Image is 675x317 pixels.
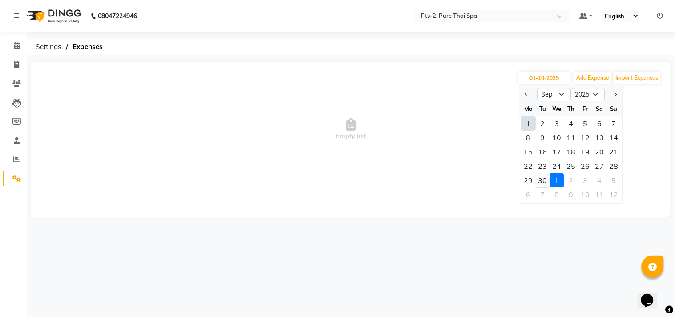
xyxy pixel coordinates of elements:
[536,187,550,202] div: Tuesday, October 7, 2025
[536,116,550,130] div: 2
[607,187,621,202] div: Sunday, October 12, 2025
[550,187,564,202] div: Wednesday, October 8, 2025
[571,88,605,101] select: Select year
[607,145,621,159] div: Sunday, September 21, 2025
[578,102,593,116] div: Fr
[593,102,607,116] div: Sa
[564,145,578,159] div: Thursday, September 18, 2025
[593,159,607,173] div: 27
[611,87,619,102] button: Next month
[593,145,607,159] div: 20
[521,159,536,173] div: Monday, September 22, 2025
[574,72,612,84] button: Add Expense
[550,173,564,187] div: 1
[521,159,536,173] div: 22
[536,159,550,173] div: 23
[550,102,564,116] div: We
[607,145,621,159] div: 21
[564,159,578,173] div: 25
[578,173,593,187] div: Friday, October 3, 2025
[536,159,550,173] div: Tuesday, September 23, 2025
[578,145,593,159] div: 19
[521,173,536,187] div: 29
[607,102,621,116] div: Su
[536,130,550,145] div: 9
[638,281,666,308] iframe: chat widget
[578,173,593,187] div: 3
[578,116,593,130] div: Friday, September 5, 2025
[578,187,593,202] div: Friday, October 10, 2025
[521,145,536,159] div: 15
[564,173,578,187] div: Thursday, October 2, 2025
[521,116,536,130] div: 1
[607,130,621,145] div: Sunday, September 14, 2025
[521,116,536,130] div: Monday, September 1, 2025
[536,187,550,202] div: 7
[578,159,593,173] div: Friday, September 26, 2025
[607,173,621,187] div: Sunday, October 5, 2025
[31,39,66,55] span: Settings
[564,130,578,145] div: 11
[593,130,607,145] div: 13
[607,130,621,145] div: 14
[521,130,536,145] div: Monday, September 8, 2025
[550,159,564,173] div: 24
[593,116,607,130] div: 6
[550,116,564,130] div: Wednesday, September 3, 2025
[68,39,107,55] span: Expenses
[593,130,607,145] div: Saturday, September 13, 2025
[564,145,578,159] div: 18
[536,116,550,130] div: Tuesday, September 2, 2025
[564,187,578,202] div: 9
[550,130,564,145] div: Wednesday, September 10, 2025
[550,159,564,173] div: Wednesday, September 24, 2025
[521,130,536,145] div: 8
[536,145,550,159] div: Tuesday, September 16, 2025
[607,116,621,130] div: 7
[40,85,662,174] span: Empty list
[593,159,607,173] div: Saturday, September 27, 2025
[614,72,661,84] button: Import Expenses
[607,159,621,173] div: Sunday, September 28, 2025
[550,187,564,202] div: 8
[519,72,570,84] input: PLACEHOLDER.DATE
[550,145,564,159] div: Wednesday, September 17, 2025
[98,4,137,28] b: 08047224946
[550,116,564,130] div: 3
[607,116,621,130] div: Sunday, September 7, 2025
[593,187,607,202] div: Saturday, October 11, 2025
[536,173,550,187] div: 30
[521,187,536,202] div: 6
[536,145,550,159] div: 16
[564,130,578,145] div: Thursday, September 11, 2025
[523,87,531,102] button: Previous month
[578,159,593,173] div: 26
[564,173,578,187] div: 2
[564,116,578,130] div: 4
[607,173,621,187] div: 5
[550,130,564,145] div: 10
[23,4,84,28] img: logo
[578,145,593,159] div: Friday, September 19, 2025
[578,130,593,145] div: Friday, September 12, 2025
[550,145,564,159] div: 17
[593,187,607,202] div: 11
[564,187,578,202] div: Thursday, October 9, 2025
[521,173,536,187] div: Monday, September 29, 2025
[593,173,607,187] div: 4
[578,130,593,145] div: 12
[593,173,607,187] div: Saturday, October 4, 2025
[593,145,607,159] div: Saturday, September 20, 2025
[578,116,593,130] div: 5
[550,173,564,187] div: Wednesday, October 1, 2025
[607,187,621,202] div: 12
[536,102,550,116] div: Tu
[607,159,621,173] div: 28
[536,130,550,145] div: Tuesday, September 9, 2025
[521,187,536,202] div: Monday, October 6, 2025
[538,88,571,101] select: Select month
[578,187,593,202] div: 10
[521,102,536,116] div: Mo
[521,145,536,159] div: Monday, September 15, 2025
[564,159,578,173] div: Thursday, September 25, 2025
